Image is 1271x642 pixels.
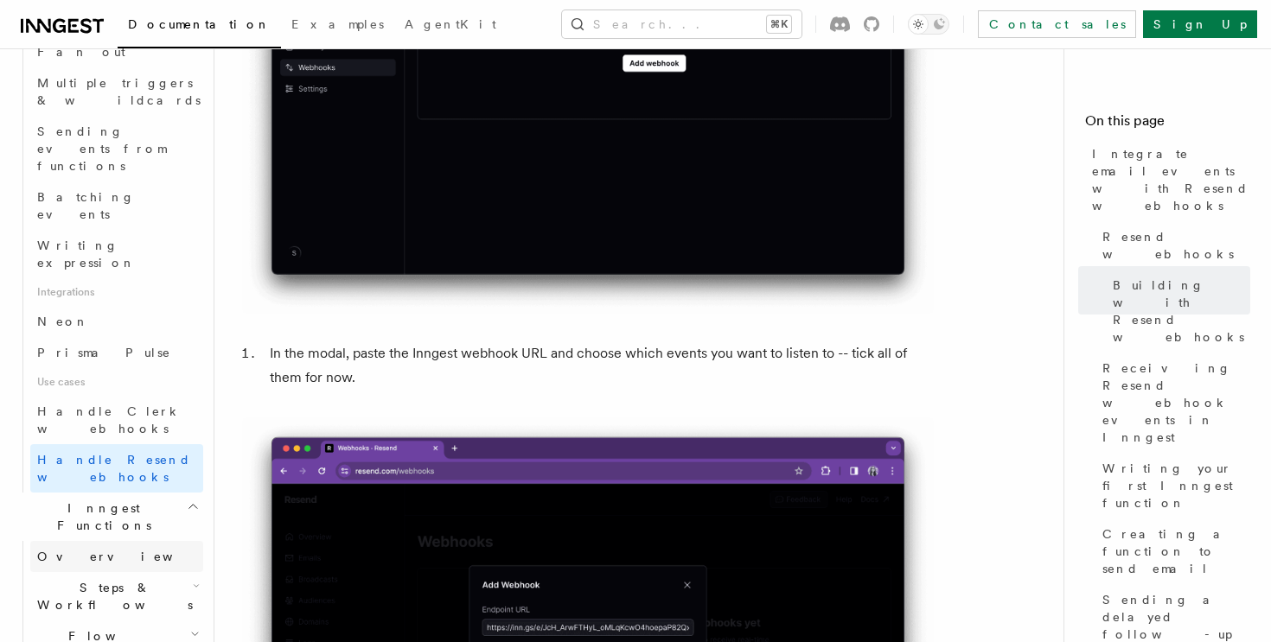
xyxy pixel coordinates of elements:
[394,5,507,47] a: AgentKit
[30,572,203,620] button: Steps & Workflows
[30,278,203,306] span: Integrations
[30,579,193,613] span: Steps & Workflows
[30,230,203,278] a: Writing expression
[1095,518,1250,584] a: Creating a function to send email
[118,5,281,48] a: Documentation
[30,36,203,67] a: Fan out
[1095,353,1250,453] a: Receiving Resend webhook events in Inngest
[1095,453,1250,518] a: Writing your first Inngest function
[37,238,136,270] span: Writing expression
[30,181,203,230] a: Batching events
[30,396,203,444] a: Handle Clerk webhooks
[1102,525,1250,577] span: Creating a function to send email
[1143,10,1257,38] a: Sign Up
[281,5,394,47] a: Examples
[14,499,187,534] span: Inngest Functions
[37,315,89,328] span: Neon
[1113,277,1250,346] span: Building with Resend webhooks
[1102,228,1250,263] span: Resend webhooks
[128,17,271,31] span: Documentation
[37,190,135,221] span: Batching events
[30,306,203,337] a: Neon
[37,124,166,173] span: Sending events from functions
[1106,270,1250,353] a: Building with Resend webhooks
[767,16,791,33] kbd: ⌘K
[14,493,203,541] button: Inngest Functions
[1085,111,1250,138] h4: On this page
[1102,460,1250,512] span: Writing your first Inngest function
[978,10,1136,38] a: Contact sales
[405,17,496,31] span: AgentKit
[265,341,934,390] li: In the modal, paste the Inngest webhook URL and choose which events you want to listen to -- tick...
[1102,359,1250,446] span: Receiving Resend webhook events in Inngest
[30,67,203,116] a: Multiple triggers & wildcards
[37,550,215,563] span: Overview
[37,453,191,484] span: Handle Resend webhooks
[30,444,203,493] a: Handle Resend webhooks
[37,45,125,59] span: Fan out
[908,14,949,35] button: Toggle dark mode
[1092,145,1250,214] span: Integrate email events with Resend webhooks
[37,404,182,435] span: Handle Clerk webhooks
[1095,221,1250,270] a: Resend webhooks
[30,541,203,572] a: Overview
[562,10,802,38] button: Search...⌘K
[30,337,203,368] a: Prisma Pulse
[1085,138,1250,221] a: Integrate email events with Resend webhooks
[37,76,201,107] span: Multiple triggers & wildcards
[37,346,171,359] span: Prisma Pulse
[30,116,203,181] a: Sending events from functions
[30,368,203,396] span: Use cases
[291,17,384,31] span: Examples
